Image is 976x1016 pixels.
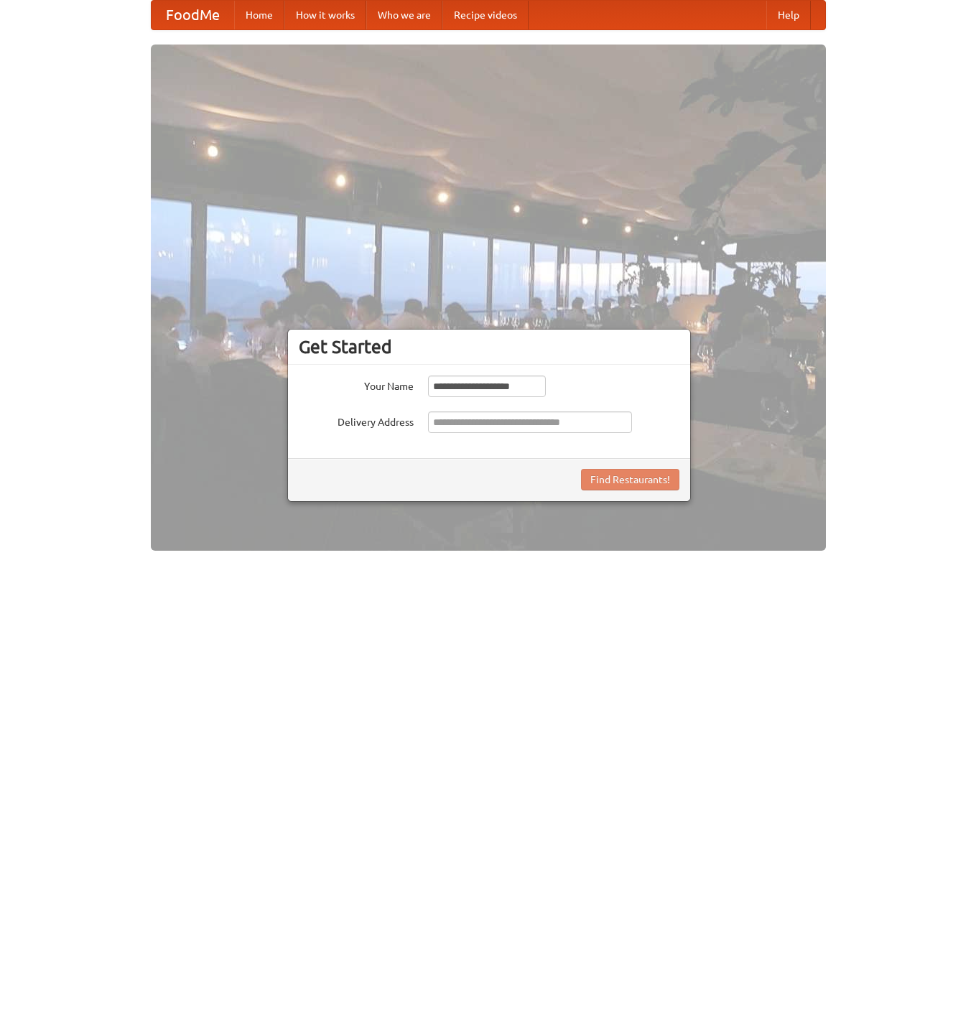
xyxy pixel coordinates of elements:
[299,376,414,393] label: Your Name
[234,1,284,29] a: Home
[299,411,414,429] label: Delivery Address
[299,336,679,358] h3: Get Started
[284,1,366,29] a: How it works
[442,1,529,29] a: Recipe videos
[366,1,442,29] a: Who we are
[152,1,234,29] a: FoodMe
[581,469,679,490] button: Find Restaurants!
[766,1,811,29] a: Help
